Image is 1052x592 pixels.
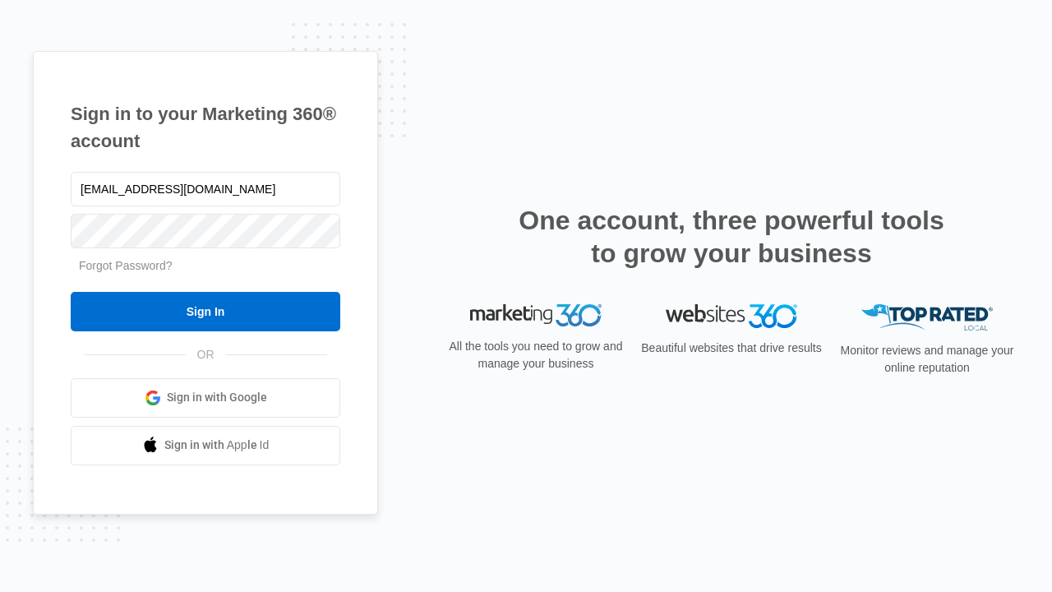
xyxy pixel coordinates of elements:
[71,426,340,465] a: Sign in with Apple Id
[71,172,340,206] input: Email
[71,378,340,418] a: Sign in with Google
[79,259,173,272] a: Forgot Password?
[164,437,270,454] span: Sign in with Apple Id
[514,204,949,270] h2: One account, three powerful tools to grow your business
[167,389,267,406] span: Sign in with Google
[639,340,824,357] p: Beautiful websites that drive results
[666,304,797,328] img: Websites 360
[470,304,602,327] img: Marketing 360
[186,346,226,363] span: OR
[444,338,628,372] p: All the tools you need to grow and manage your business
[835,342,1019,377] p: Monitor reviews and manage your online reputation
[71,100,340,155] h1: Sign in to your Marketing 360® account
[861,304,993,331] img: Top Rated Local
[71,292,340,331] input: Sign In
